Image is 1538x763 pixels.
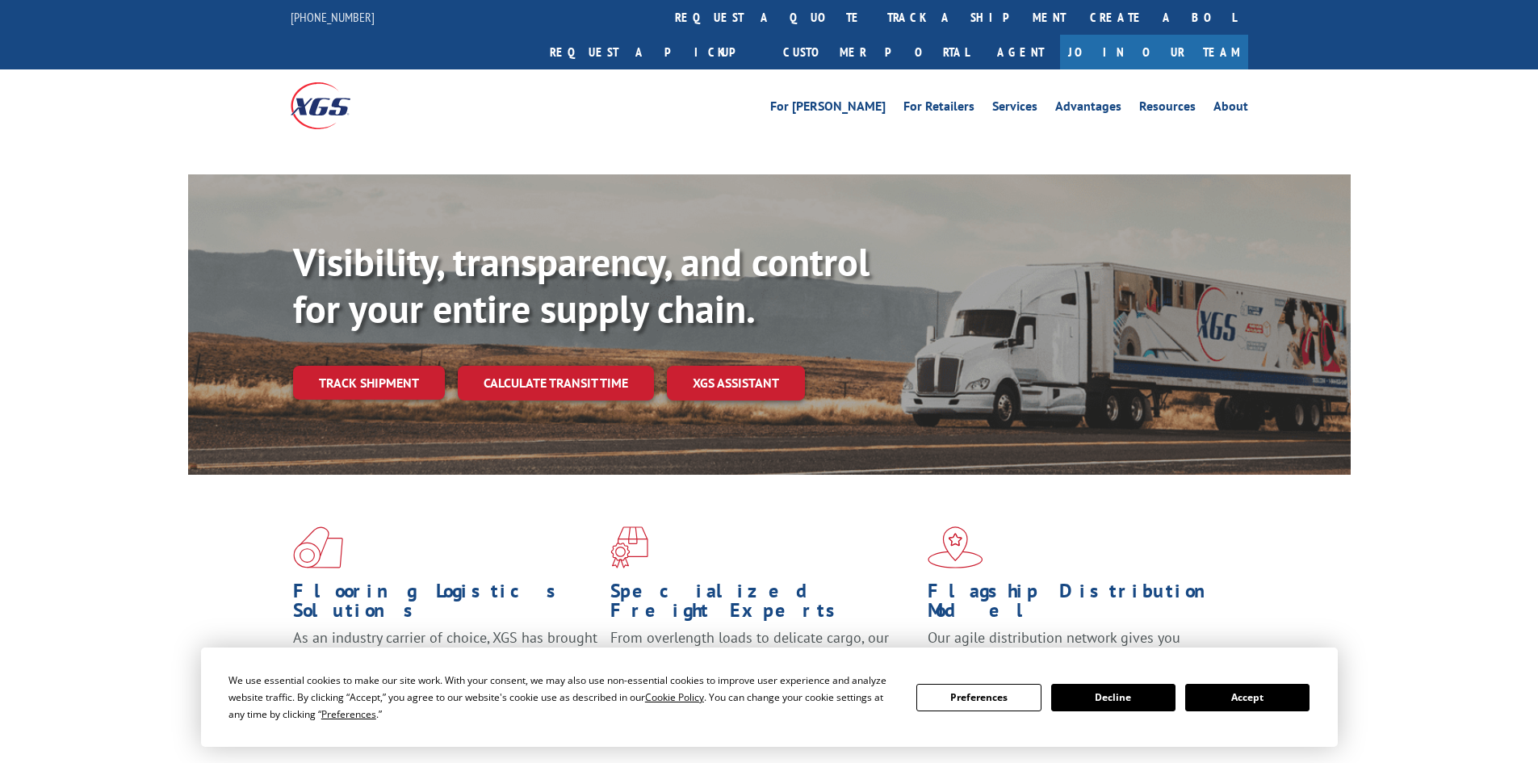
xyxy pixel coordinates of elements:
button: Preferences [916,684,1041,711]
img: xgs-icon-focused-on-flooring-red [610,526,648,568]
a: Join Our Team [1060,35,1248,69]
button: Decline [1051,684,1176,711]
p: From overlength loads to delicate cargo, our experienced staff knows the best way to move your fr... [610,628,916,700]
div: We use essential cookies to make our site work. With your consent, we may also use non-essential ... [228,672,897,723]
span: As an industry carrier of choice, XGS has brought innovation and dedication to flooring logistics... [293,628,597,685]
h1: Flooring Logistics Solutions [293,581,598,628]
h1: Flagship Distribution Model [928,581,1233,628]
a: Calculate transit time [458,366,654,400]
a: Services [992,100,1037,118]
button: Accept [1185,684,1310,711]
h1: Specialized Freight Experts [610,581,916,628]
span: Preferences [321,707,376,721]
span: Cookie Policy [645,690,704,704]
a: About [1213,100,1248,118]
a: Resources [1139,100,1196,118]
b: Visibility, transparency, and control for your entire supply chain. [293,237,870,333]
div: Cookie Consent Prompt [201,648,1338,747]
a: Track shipment [293,366,445,400]
a: Customer Portal [771,35,981,69]
img: xgs-icon-flagship-distribution-model-red [928,526,983,568]
img: xgs-icon-total-supply-chain-intelligence-red [293,526,343,568]
a: Agent [981,35,1060,69]
span: Our agile distribution network gives you nationwide inventory management on demand. [928,628,1225,666]
a: [PHONE_NUMBER] [291,9,375,25]
a: Request a pickup [538,35,771,69]
a: Advantages [1055,100,1121,118]
a: For [PERSON_NAME] [770,100,886,118]
a: For Retailers [903,100,974,118]
a: XGS ASSISTANT [667,366,805,400]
